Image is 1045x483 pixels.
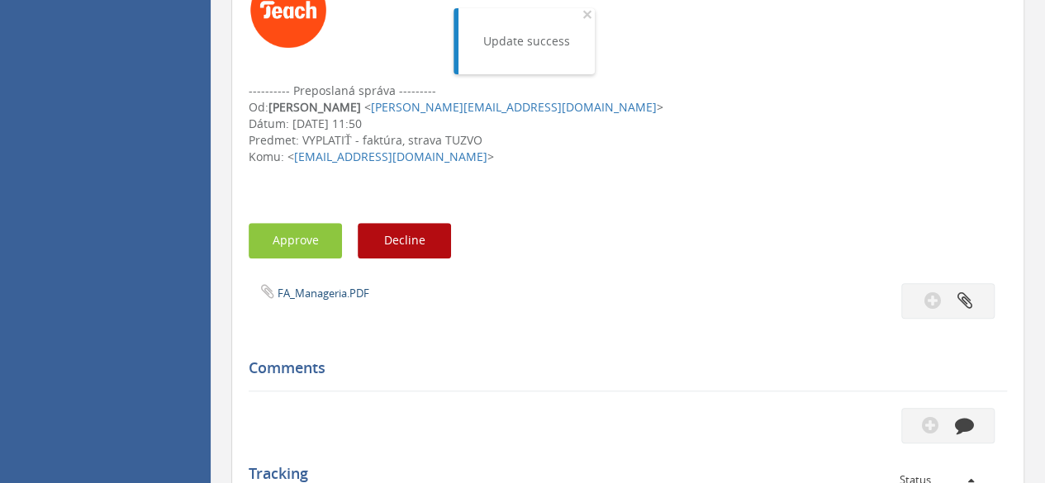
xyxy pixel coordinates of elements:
[371,99,657,115] a: [PERSON_NAME][EMAIL_ADDRESS][DOMAIN_NAME]
[268,99,361,115] strong: [PERSON_NAME]
[294,149,487,164] a: [EMAIL_ADDRESS][DOMAIN_NAME]
[249,466,995,482] h5: Tracking
[278,286,369,301] a: FA_Manageria.PDF
[483,33,570,50] div: Update success
[358,223,451,258] button: Decline
[582,2,592,26] span: ×
[249,83,1007,165] div: ---------- Preposlaná správa --------- Od: Dátum: [DATE] 11:50 Predmet: VYPLATIŤ - faktúra, strav...
[249,360,995,376] h5: Comments
[364,99,663,115] span: < >
[249,223,342,258] button: Approve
